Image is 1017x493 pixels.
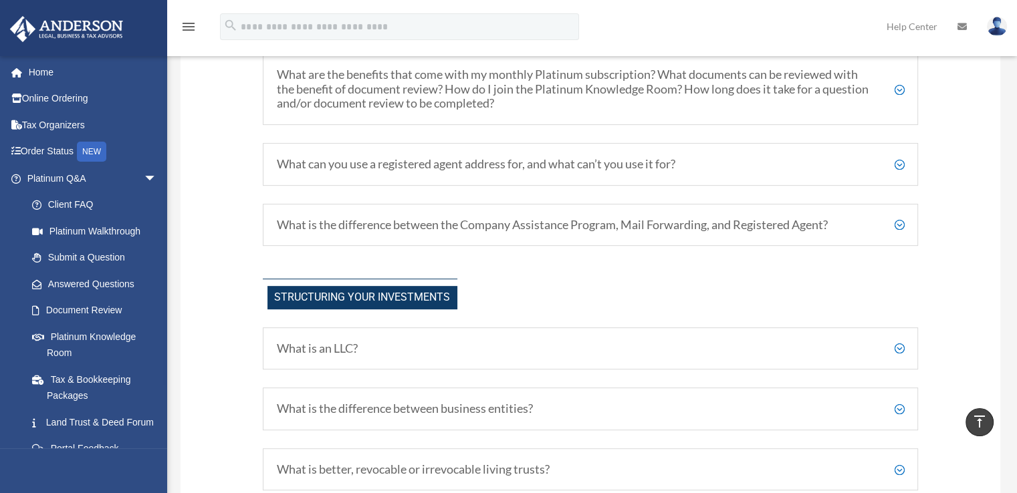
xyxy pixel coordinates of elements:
[277,157,905,172] h5: What can you use a registered agent address for, and what can’t you use it for?
[277,218,905,232] h5: What is the difference between the Company Assistance Program, Mail Forwarding, and Registered Ag...
[77,142,106,162] div: NEW
[966,408,994,436] a: vertical_align_top
[19,244,177,271] a: Submit a Question
[19,409,177,436] a: Land Trust & Deed Forum
[9,59,177,86] a: Home
[223,18,238,33] i: search
[181,23,197,35] a: menu
[19,192,171,218] a: Client FAQ
[277,401,905,416] h5: What is the difference between business entities?
[267,286,457,309] span: Structuring Your investments
[181,19,197,35] i: menu
[19,297,177,324] a: Document Review
[19,436,177,462] a: Portal Feedback
[19,271,177,297] a: Answered Questions
[144,165,171,192] span: arrow_drop_down
[19,366,177,409] a: Tax & Bookkeeping Packages
[6,16,127,42] img: Anderson Advisors Platinum Portal
[9,112,177,138] a: Tax Organizers
[9,86,177,112] a: Online Ordering
[19,323,177,366] a: Platinum Knowledge Room
[987,17,1007,36] img: User Pic
[9,165,177,192] a: Platinum Q&Aarrow_drop_down
[9,138,177,166] a: Order StatusNEW
[972,414,988,430] i: vertical_align_top
[19,218,177,244] a: Platinum Walkthrough
[277,341,905,356] h5: What is an LLC?
[277,462,905,477] h5: What is better, revocable or irrevocable living trusts?
[277,67,905,111] h5: What are the benefits that come with my monthly Platinum subscription? What documents can be revi...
